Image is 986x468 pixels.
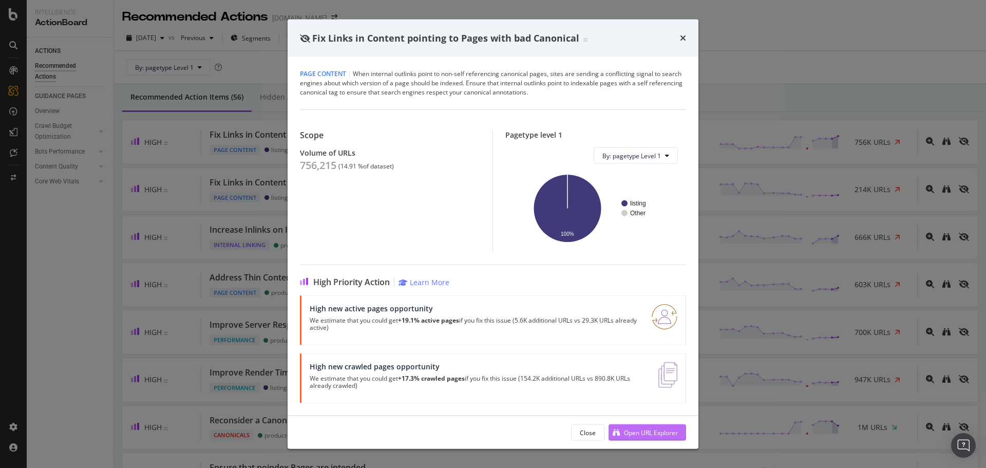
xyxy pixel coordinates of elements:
img: Equal [583,38,587,41]
div: Volume of URLs [300,148,480,157]
text: listing [630,200,646,207]
div: Learn More [410,277,449,287]
div: When internal outlinks point to non-self referencing canonical pages, sites are sending a conflic... [300,69,686,97]
div: 756,215 [300,159,336,172]
p: We estimate that you could get if you fix this issue (154.2K additional URLs vs 890.8K URLs alrea... [310,375,646,389]
div: Close [580,428,596,437]
button: By: pagetype Level 1 [594,147,678,164]
button: Open URL Explorer [609,424,686,441]
text: 100% [561,231,574,237]
div: Pagetype level 1 [505,130,686,139]
div: Open URL Explorer [624,428,678,437]
div: High new active pages opportunity [310,304,639,313]
button: Close [571,424,604,441]
div: High new crawled pages opportunity [310,362,646,371]
span: High Priority Action [313,277,390,287]
div: Scope [300,130,480,140]
text: Other [630,210,646,217]
span: Fix Links in Content pointing to Pages with bad Canonical [312,31,579,44]
div: Open Intercom Messenger [951,433,976,458]
div: ( 14.91 % of dataset ) [338,163,394,170]
span: | [348,69,351,78]
strong: +17.3% crawled pages [398,374,465,383]
img: e5DMFwAAAABJRU5ErkJggg== [658,362,677,388]
div: modal [288,19,698,449]
strong: +19.1% active pages [398,316,459,325]
div: times [680,31,686,45]
span: By: pagetype Level 1 [602,151,661,160]
p: We estimate that you could get if you fix this issue (5.6K additional URLs vs 29.3K URLs already ... [310,317,639,331]
div: eye-slash [300,34,310,42]
img: RO06QsNG.png [652,304,677,330]
svg: A chart. [514,172,678,244]
span: Page Content [300,69,346,78]
a: Learn More [399,277,449,287]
